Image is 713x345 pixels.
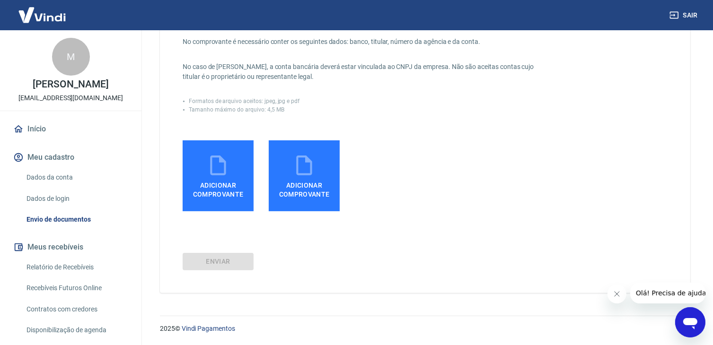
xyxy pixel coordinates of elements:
a: Dados da conta [23,168,130,187]
div: M [52,38,90,76]
a: Início [11,119,130,139]
p: 2025 © [160,324,690,334]
a: Vindi Pagamentos [182,325,235,332]
p: No caso de [PERSON_NAME], a conta bancária deverá estar vinculada ao CNPJ da empresa. Não são ace... [183,62,550,82]
img: Vindi [11,0,73,29]
a: Disponibilização de agenda [23,320,130,340]
a: Relatório de Recebíveis [23,258,130,277]
a: Recebíveis Futuros Online [23,278,130,298]
span: Adicionar comprovante [186,177,250,198]
label: Adicionar comprovante [183,140,254,211]
label: Adicionar comprovante [269,140,340,211]
iframe: Botão para abrir a janela de mensagens [675,307,705,337]
button: Meu cadastro [11,147,130,168]
p: [PERSON_NAME] [33,79,108,89]
iframe: Mensagem da empresa [630,283,705,303]
a: Envio de documentos [23,210,130,229]
button: Meus recebíveis [11,237,130,258]
button: Sair [668,7,702,24]
span: Adicionar comprovante [273,177,336,198]
p: No comprovante é necessário conter os seguintes dados: banco, titular, número da agência e da conta. [183,37,550,47]
p: Tamanho máximo do arquivo: 4,5 MB [189,105,284,114]
a: Contratos com credores [23,300,130,319]
a: Dados de login [23,189,130,208]
p: Formatos de arquivo aceitos: jpeg, jpg e pdf [189,97,299,105]
p: [EMAIL_ADDRESS][DOMAIN_NAME] [18,93,123,103]
iframe: Fechar mensagem [607,285,626,303]
span: Olá! Precisa de ajuda? [6,7,79,14]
